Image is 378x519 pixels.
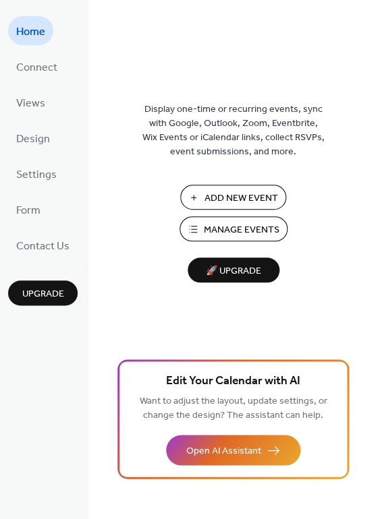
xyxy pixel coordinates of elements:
[16,129,50,150] span: Design
[142,102,325,159] span: Display one-time or recurring events, sync with Google, Outlook, Zoom, Eventbrite, Wix Events or ...
[186,444,261,458] span: Open AI Assistant
[196,262,271,280] span: 🚀 Upgrade
[8,123,58,152] a: Design
[16,200,40,221] span: Form
[166,435,300,465] button: Open AI Assistant
[166,372,300,391] span: Edit Your Calendar with AI
[180,216,288,241] button: Manage Events
[8,231,78,259] a: Contact Us
[188,257,279,282] button: 🚀 Upgrade
[180,185,286,210] button: Add New Event
[16,57,57,78] span: Connect
[16,93,45,114] span: Views
[8,195,49,224] a: Form
[16,236,70,257] span: Contact Us
[8,52,65,81] a: Connect
[8,159,65,188] a: Settings
[8,16,53,45] a: Home
[204,223,279,237] span: Manage Events
[16,22,45,42] span: Home
[205,191,278,206] span: Add New Event
[16,164,57,185] span: Settings
[8,88,53,117] a: Views
[140,392,327,425] span: Want to adjust the layout, update settings, or change the design? The assistant can help.
[22,287,64,301] span: Upgrade
[8,280,78,305] button: Upgrade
